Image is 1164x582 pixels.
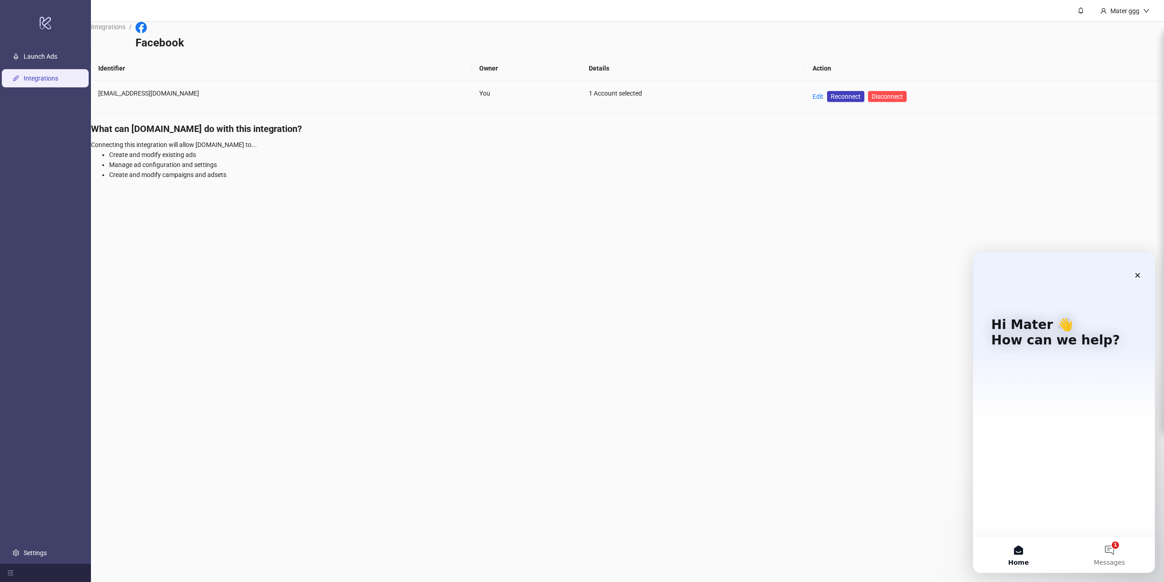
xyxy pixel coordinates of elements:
th: Identifier [91,56,472,81]
a: Integrations [24,75,58,82]
button: Disconnect [868,91,907,102]
a: Integrations [89,22,127,32]
span: bell [1078,7,1084,14]
div: [EMAIL_ADDRESS][DOMAIN_NAME] [98,88,465,98]
a: Edit [813,93,823,100]
span: down [1143,8,1149,14]
h3: Facebook [135,36,184,51]
span: user [1100,8,1107,14]
li: / [129,22,132,56]
th: Action [805,56,1164,81]
th: Owner [472,56,582,81]
div: You [479,88,574,98]
a: Reconnect [827,91,864,102]
h4: What can [DOMAIN_NAME] do with this integration? [91,122,1164,135]
div: Mater ggg [1107,6,1143,16]
th: Details [582,56,805,81]
a: Launch Ads [24,53,57,60]
li: Create and modify campaigns and adsets [109,170,1164,180]
div: 1 Account selected [589,88,798,98]
span: Reconnect [831,91,861,101]
a: Settings [24,549,47,557]
li: Manage ad configuration and settings [109,160,1164,170]
li: Create and modify existing ads [109,150,1164,160]
span: Disconnect [872,93,903,100]
iframe: Intercom live chat [973,253,1155,573]
span: menu-fold [7,570,14,576]
span: Connecting this integration will allow [DOMAIN_NAME] to... [91,141,257,148]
